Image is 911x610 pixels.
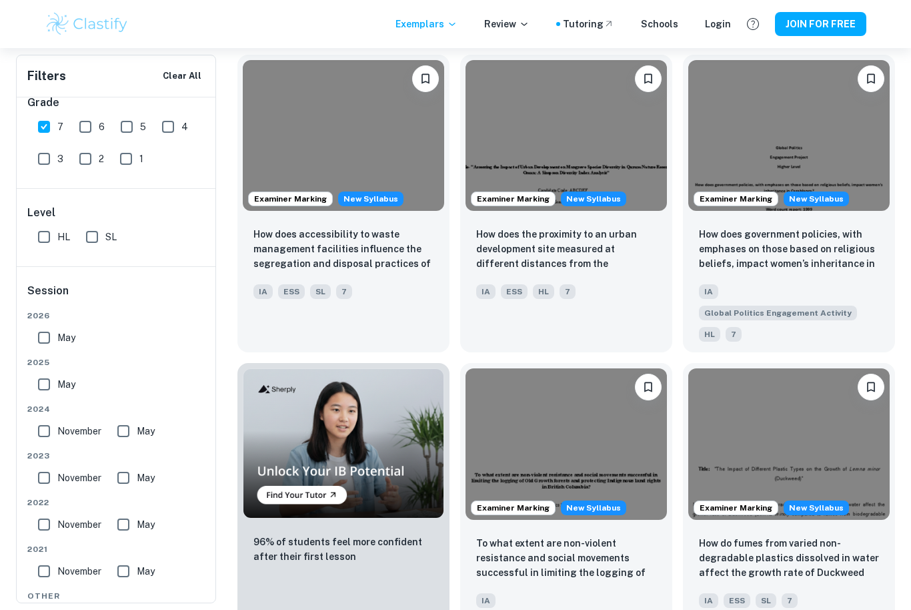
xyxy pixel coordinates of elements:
button: JOIN FOR FREE [775,12,866,36]
span: HL [699,327,720,342]
span: 7 [726,327,742,342]
span: November [57,424,101,438]
button: Please log in to bookmark exemplars [635,374,662,400]
span: IA [699,593,718,608]
span: ESS [278,284,305,299]
p: How does government policies, with emphases on those based on religious beliefs, impact women’s i... [699,227,879,272]
span: May [137,471,155,485]
span: November [57,471,101,485]
h6: Session [27,283,206,310]
span: New Syllabus [561,501,626,515]
img: ESS IA example thumbnail: How does accessibility to waste manageme [243,60,444,212]
button: Please log in to bookmark exemplars [412,65,439,92]
span: Examiner Marking [694,502,778,514]
span: 1 [139,151,143,166]
span: New Syllabus [784,501,849,515]
p: Review [484,17,530,31]
div: Starting from the May 2026 session, the ESS IA requirements have changed. We created this exempla... [784,501,849,515]
h6: Filters [27,67,66,85]
span: 7 [560,284,576,299]
img: Global Politics Engagement Activity IA example thumbnail: How does government policies, with empha [688,60,890,212]
a: Tutoring [563,17,614,31]
span: May [57,330,75,345]
span: ESS [501,284,528,299]
span: 2024 [27,403,206,415]
div: Starting from the May 2026 session, the ESS IA requirements have changed. We created this exempla... [561,192,626,206]
img: Clastify logo [45,11,129,37]
p: To what extent are non-violent resistance and social movements successful in limiting the logging... [476,536,656,581]
span: IA [253,284,273,299]
span: 2026 [27,310,206,322]
h6: Grade [27,95,206,111]
img: ESS IA example thumbnail: How does the proximity to an urban devel [466,60,667,212]
button: Please log in to bookmark exemplars [858,65,884,92]
span: Global Politics Engagement Activity [699,306,857,320]
span: 7 [336,284,352,299]
span: HL [533,284,554,299]
a: Examiner MarkingStarting from the May 2026 session, the ESS IA requirements have changed. We crea... [460,55,672,353]
span: 7 [57,119,63,134]
img: ESS IA example thumbnail: How do fumes from varied non-degradable [688,368,890,520]
span: HL [57,230,70,244]
span: 2025 [27,356,206,368]
a: Schools [641,17,678,31]
span: IA [476,284,496,299]
span: 3 [57,151,63,166]
span: 2 [99,151,104,166]
p: How does the proximity to an urban development site measured at different distances from the deve... [476,227,656,272]
img: Thumbnail [243,368,444,519]
span: SL [310,284,331,299]
div: Starting from the May 2026 session, the ESS IA requirements have changed. We created this exempla... [338,192,403,206]
img: Global Politics Engagement Activity IA example thumbnail: To what extent are non-violent resistanc [466,368,667,520]
div: Starting from the May 2026 session, the Global Politics Engagement Activity requirements have cha... [561,501,626,515]
h6: Level [27,205,206,221]
p: Exemplars [395,17,458,31]
a: Examiner MarkingStarting from the May 2026 session, the ESS IA requirements have changed. We crea... [237,55,449,353]
span: 5 [140,119,146,134]
span: 2023 [27,450,206,462]
span: Examiner Marking [472,502,555,514]
span: ESS [724,593,750,608]
span: November [57,564,101,579]
button: Clear All [159,66,205,86]
span: Examiner Marking [249,193,332,205]
span: May [137,424,155,438]
span: Other [27,590,206,602]
span: New Syllabus [338,192,403,206]
a: Login [705,17,731,31]
span: November [57,517,101,532]
span: 6 [99,119,105,134]
span: Examiner Marking [472,193,555,205]
p: How do fumes from varied non-degradable plastics dissolved in water affect the growth rate of Duc... [699,536,879,581]
span: May [137,564,155,579]
span: New Syllabus [784,192,849,206]
span: New Syllabus [561,192,626,206]
span: May [137,517,155,532]
button: Help and Feedback [742,13,764,35]
p: 96% of students feel more confident after their first lesson [253,535,433,564]
span: IA [476,593,496,608]
p: How does accessibility to waste management facilities influence the segregation and disposal prac... [253,227,433,272]
span: SL [756,593,776,608]
span: 4 [181,119,188,134]
span: Examiner Marking [694,193,778,205]
a: Examiner MarkingStarting from the May 2026 session, the Global Politics Engagement Activity requi... [683,55,895,353]
button: Please log in to bookmark exemplars [635,65,662,92]
div: Starting from the May 2026 session, the Global Politics Engagement Activity requirements have cha... [784,192,849,206]
span: May [57,377,75,392]
button: Please log in to bookmark exemplars [858,374,884,400]
span: 7 [782,593,798,608]
span: 2021 [27,543,206,555]
span: IA [699,284,718,299]
span: 2022 [27,497,206,509]
span: SL [105,230,117,244]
